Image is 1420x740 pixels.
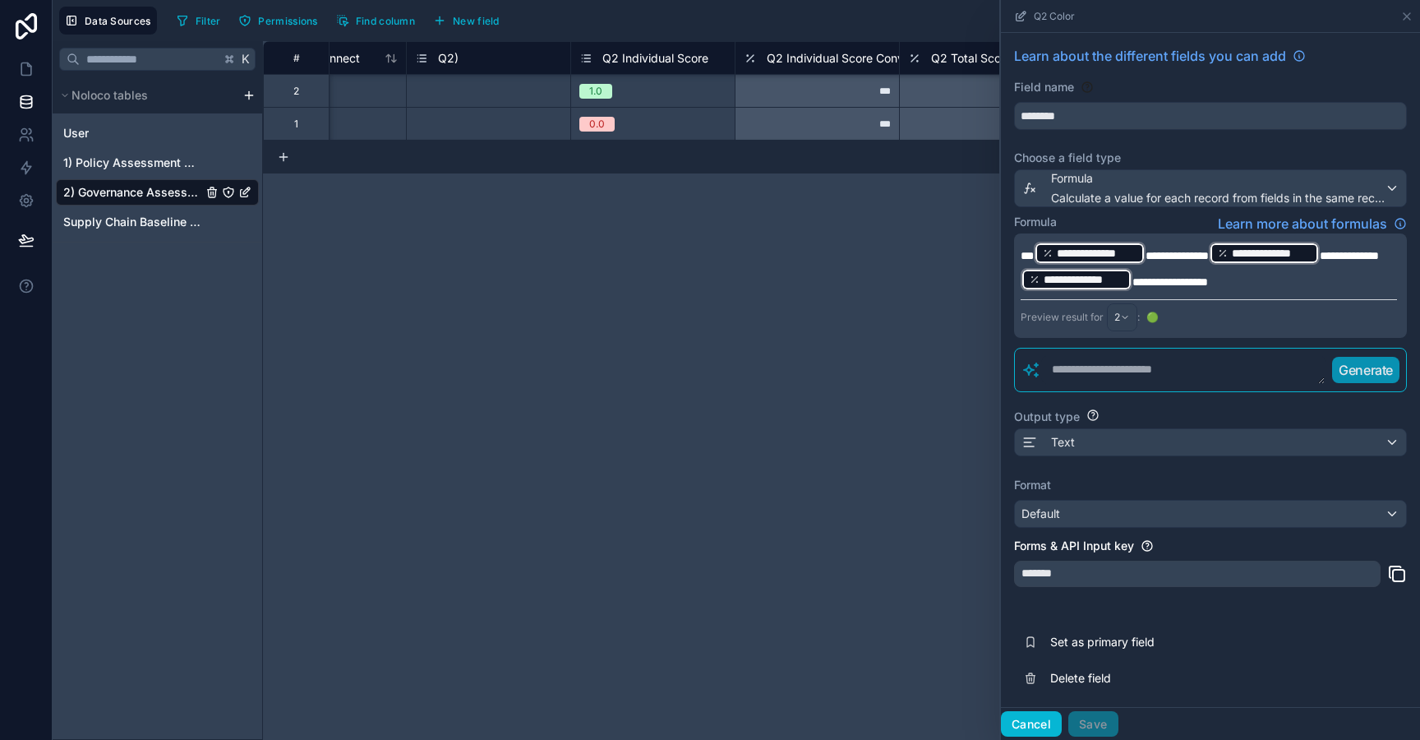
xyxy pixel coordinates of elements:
[233,8,330,33] a: Permissions
[330,8,421,33] button: Find column
[1339,360,1393,380] p: Generate
[1001,711,1062,738] button: Cancel
[602,50,708,67] span: Q2 Individual Score
[1014,46,1286,66] span: Learn about the different fields you can add
[1014,428,1407,456] button: Text
[931,50,1012,67] span: Q2 Total Score
[1014,46,1306,66] a: Learn about the different fields you can add
[356,15,415,27] span: Find column
[59,7,157,35] button: Data Sources
[1014,500,1407,528] button: Default
[1051,170,1385,187] span: Formula
[1014,538,1134,554] label: Forms & API Input key
[1332,357,1399,383] button: Generate
[438,50,459,67] span: Q2)
[1107,303,1137,331] button: 2
[1014,79,1074,95] label: Field name
[196,15,221,27] span: Filter
[1021,506,1060,520] span: Default
[293,85,299,98] div: 2
[1014,477,1407,493] label: Format
[240,53,251,65] span: K
[1146,311,1159,324] span: 🟢
[1014,214,1057,230] label: Formula
[233,8,323,33] button: Permissions
[1051,434,1075,451] span: Text
[1218,214,1407,234] a: Learn more about formulas
[1218,214,1387,234] span: Learn more about formulas
[1050,634,1287,650] span: Set as primary field
[589,84,602,99] div: 1.0
[589,117,605,132] div: 0.0
[1114,311,1120,324] span: 2
[1014,624,1407,660] button: Set as primary field
[1014,169,1407,207] button: FormulaCalculate a value for each record from fields in the same record
[1051,190,1385,206] span: Calculate a value for each record from fields in the same record
[85,15,151,27] span: Data Sources
[258,15,317,27] span: Permissions
[427,8,505,33] button: New field
[170,8,227,33] button: Filter
[767,50,919,67] span: Q2 Individual Score Convert
[294,118,298,131] div: 1
[1014,150,1407,166] label: Choose a field type
[1014,660,1407,696] button: Delete field
[276,52,316,64] div: #
[1014,409,1080,425] label: Output type
[453,15,500,27] span: New field
[1050,670,1287,687] span: Delete field
[1021,303,1140,331] div: Preview result for :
